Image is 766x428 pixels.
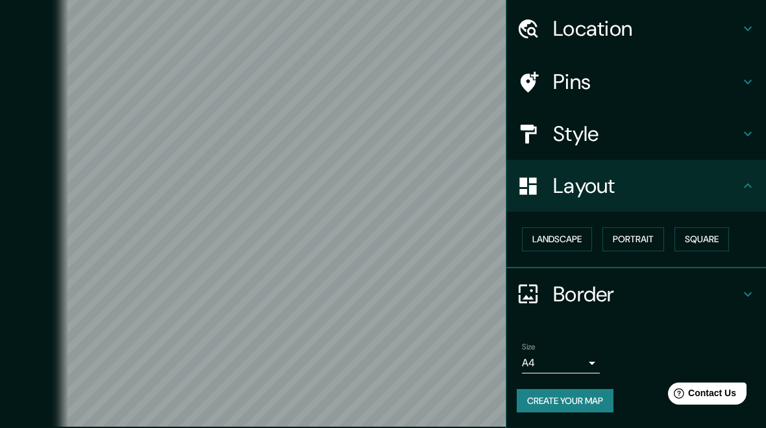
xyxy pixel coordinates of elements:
[602,227,664,251] button: Portrait
[553,281,740,307] h4: Border
[506,3,766,55] div: Location
[506,56,766,108] div: Pins
[553,16,740,42] h4: Location
[506,268,766,320] div: Border
[553,69,740,95] h4: Pins
[506,160,766,212] div: Layout
[674,227,729,251] button: Square
[553,173,740,199] h4: Layout
[506,108,766,160] div: Style
[650,377,752,414] iframe: Help widget launcher
[522,341,536,352] label: Size
[522,227,592,251] button: Landscape
[553,121,740,147] h4: Style
[517,389,613,413] button: Create your map
[522,353,600,373] div: A4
